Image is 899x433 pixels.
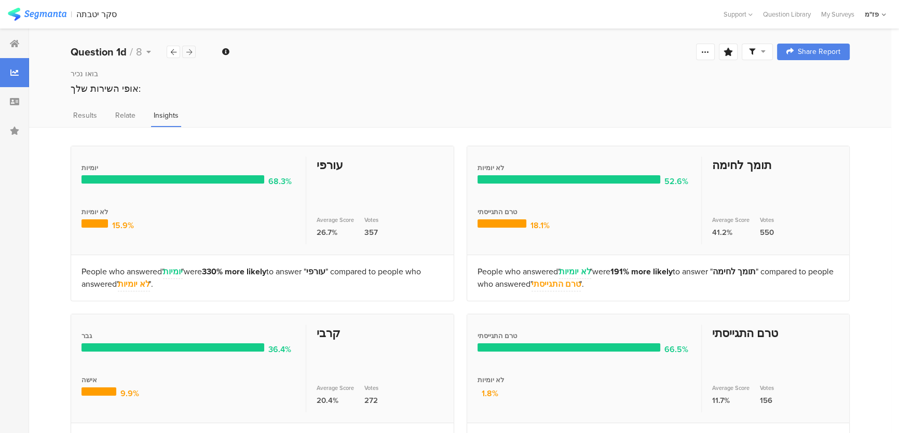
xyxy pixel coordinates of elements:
div: | [71,8,72,20]
div: 68.3% [264,175,292,184]
div: לא יומיות [478,163,691,173]
span: לא יומיות [559,266,591,279]
span: " " [558,266,592,277]
div: גבר [81,331,295,341]
b: Question 1d [71,44,127,60]
div: עורפי [317,157,443,216]
div: טרם התגייסתי [478,331,691,341]
span: / [130,44,133,60]
div: People who answered were to answer " " compared to people who answered . [478,266,839,290]
span: Share Report [798,48,840,55]
div: Average Score [712,384,750,392]
div: People who answered were to answer " " compared to people who answered . [81,266,443,290]
span: " " [530,278,582,290]
div: 36.4% [264,343,291,352]
div: 1.8% [478,387,498,396]
div: אישה [81,375,295,385]
div: 41.2% [712,227,750,238]
div: 15.9% [108,219,134,228]
span: Relate [115,110,135,121]
div: Votes [760,216,774,224]
span: Insights [154,110,179,121]
span: Results [73,110,97,121]
div: יומיות [81,163,295,173]
b: 191% more likely [610,266,673,277]
span: לא יומיות [118,278,150,291]
div: Average Score [317,216,354,224]
div: טרם התגייסתי [712,325,839,384]
div: 26.7% [317,227,354,238]
span: " " [117,278,151,290]
div: לא יומיות [478,375,691,385]
div: Average Score [712,216,750,224]
div: 11.7% [712,395,750,406]
div: 272 [364,395,378,406]
div: 9.9% [116,387,139,396]
span: 8 [136,44,142,60]
span: טרם התגייסתי [532,278,581,291]
div: 52.6% [660,175,688,184]
div: 18.1% [526,219,550,228]
div: אופי השירות שלך: [71,82,850,95]
div: טרם התגייסתי [478,207,691,217]
b: 330% more likely [202,266,266,277]
div: Votes [364,384,378,392]
div: קרבי [317,325,443,384]
div: Support [724,6,753,22]
span: " " [162,266,184,277]
div: 357 [364,227,378,238]
div: 20.4% [317,395,354,406]
div: 156 [760,395,774,406]
div: פז"מ [865,9,879,19]
div: 66.5% [660,343,688,352]
b: עורפי [306,266,325,277]
div: Votes [760,384,774,392]
div: 550 [760,227,774,238]
div: Average Score [317,384,354,392]
div: תומך לחימה [712,157,839,216]
a: My Surveys [816,9,860,19]
div: סקר יטבתה [76,9,117,19]
div: לא יומיות [81,207,295,217]
img: segmanta logo [8,8,66,21]
div: Votes [364,216,378,224]
a: Question Library [758,9,816,19]
span: יומיות [163,266,183,279]
div: בואו נכיר [71,68,850,79]
b: תומך לחימה [713,266,756,277]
